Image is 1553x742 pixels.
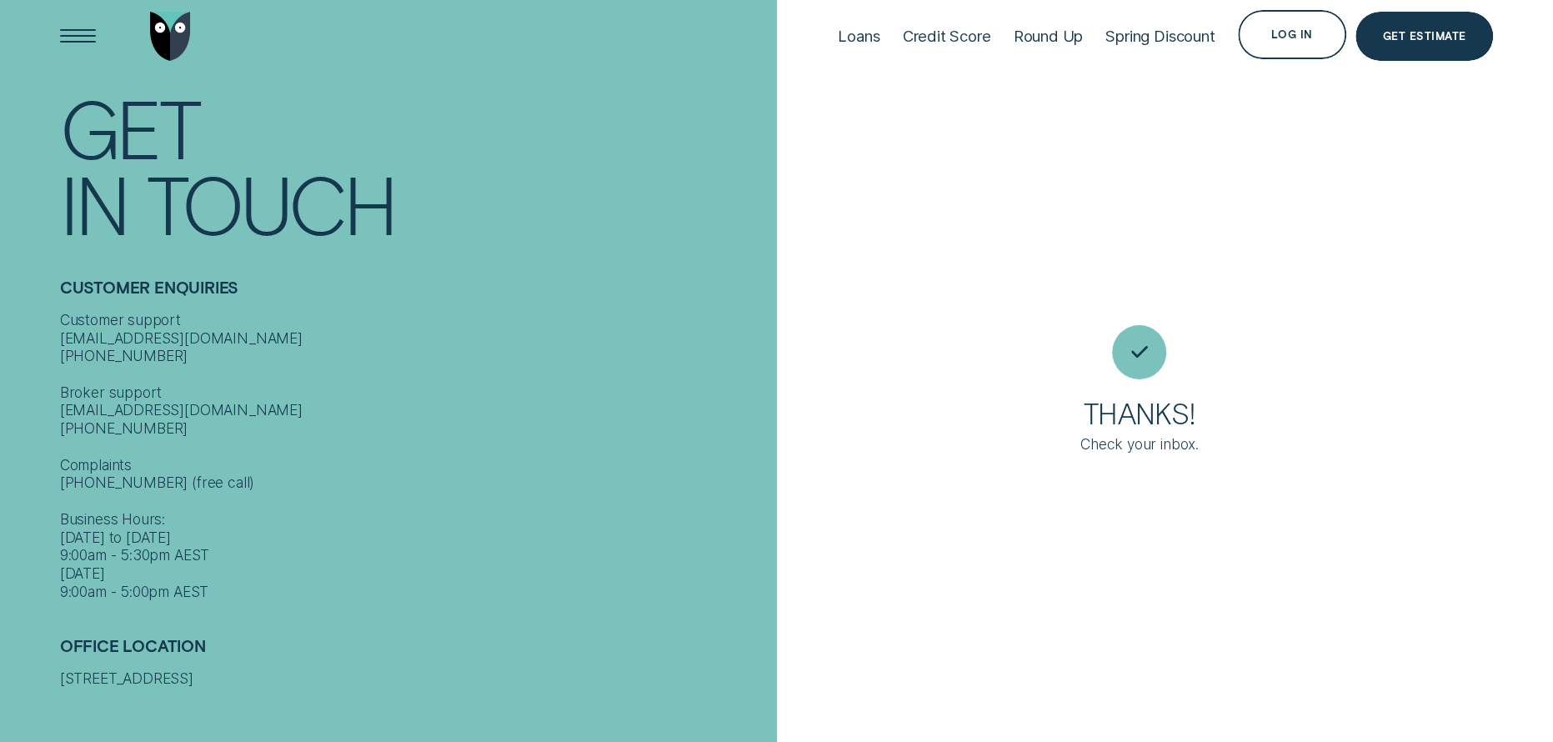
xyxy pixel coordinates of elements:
h1: Get In Touch [60,90,768,242]
div: Credit Score [903,27,991,45]
div: Touch [147,166,395,242]
h2: Customer Enquiries [60,278,768,311]
div: In [60,166,128,242]
div: Customer support [EMAIL_ADDRESS][DOMAIN_NAME] [PHONE_NUMBER] Broker support [EMAIL_ADDRESS][DOMAI... [60,311,768,601]
div: Spring Discount [1105,27,1215,45]
div: Get [60,90,199,166]
button: Log in [1238,10,1346,59]
div: Check your inbox. [1080,435,1199,454]
div: Loans [838,27,879,45]
img: Wisr [150,12,191,61]
h2: Office Location [60,637,768,669]
div: Round Up [1013,27,1083,45]
div: [STREET_ADDRESS] [60,669,768,688]
h3: Thanks! [1084,399,1195,435]
button: Open Menu [53,12,103,61]
a: Get Estimate [1355,12,1493,61]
